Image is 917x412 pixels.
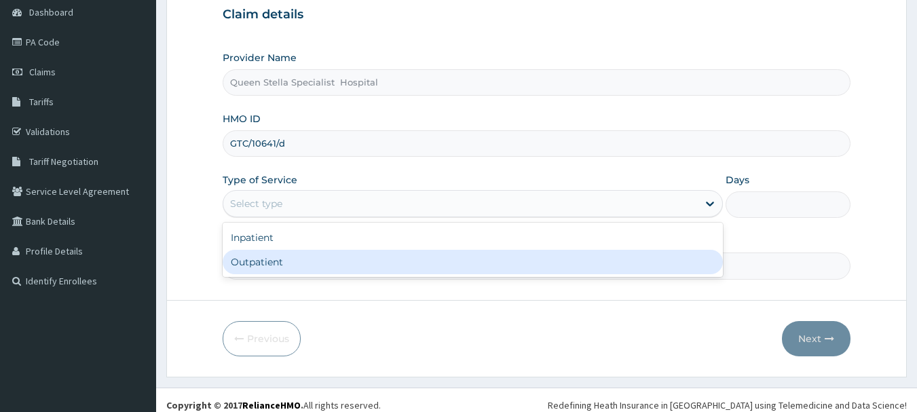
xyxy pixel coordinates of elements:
div: Select type [230,197,282,210]
h3: Claim details [223,7,851,22]
span: Dashboard [29,6,73,18]
button: Next [782,321,850,356]
span: Tariffs [29,96,54,108]
label: Type of Service [223,173,297,187]
div: Inpatient [223,225,723,250]
label: Days [726,173,749,187]
strong: Copyright © 2017 . [166,399,303,411]
label: Provider Name [223,51,297,64]
a: RelianceHMO [242,399,301,411]
div: Redefining Heath Insurance in [GEOGRAPHIC_DATA] using Telemedicine and Data Science! [548,398,907,412]
span: Claims [29,66,56,78]
input: Enter HMO ID [223,130,851,157]
div: Outpatient [223,250,723,274]
button: Previous [223,321,301,356]
span: Tariff Negotiation [29,155,98,168]
label: HMO ID [223,112,261,126]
